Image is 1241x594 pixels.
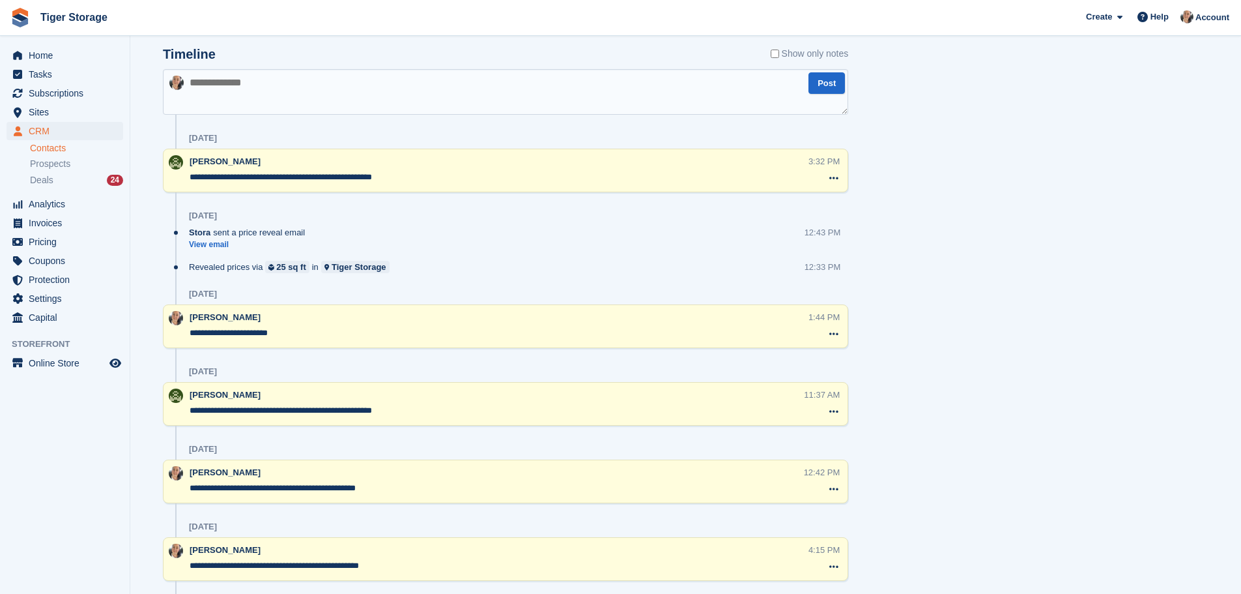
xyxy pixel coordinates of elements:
[163,47,216,62] h2: Timeline
[190,545,261,555] span: [PERSON_NAME]
[7,252,123,270] a: menu
[169,311,183,325] img: Becky Martin
[276,261,306,273] div: 25 sq ft
[107,355,123,371] a: Preview store
[7,271,123,289] a: menu
[189,133,217,143] div: [DATE]
[804,466,840,479] div: 12:42 PM
[7,46,123,65] a: menu
[12,338,130,351] span: Storefront
[7,84,123,102] a: menu
[808,72,845,94] button: Post
[169,76,184,90] img: Becky Martin
[10,8,30,27] img: stora-icon-8386f47178a22dfd0bd8f6a31ec36ba5ce8667c1dd55bd0f319d3a0aa187defe.svg
[804,389,840,401] div: 11:37 AM
[29,233,107,251] span: Pricing
[1180,10,1193,23] img: Becky Martin
[189,226,311,239] div: sent a price reveal email
[29,290,107,308] span: Settings
[190,312,261,322] span: [PERSON_NAME]
[1195,11,1229,24] span: Account
[169,544,183,558] img: Becky Martin
[30,157,123,171] a: Prospects
[1150,10,1169,23] span: Help
[771,47,779,61] input: Show only notes
[265,261,309,273] a: 25 sq ft
[7,122,123,140] a: menu
[808,544,840,556] div: 4:15 PM
[29,354,107,372] span: Online Store
[7,354,123,372] a: menu
[1086,10,1112,23] span: Create
[29,271,107,289] span: Protection
[7,233,123,251] a: menu
[808,311,840,323] div: 1:44 PM
[808,155,840,168] div: 3:32 PM
[29,84,107,102] span: Subscriptions
[29,103,107,121] span: Sites
[29,195,107,213] span: Analytics
[7,214,123,232] a: menu
[35,7,113,28] a: Tiger Storage
[771,47,849,61] label: Show only notes
[30,174,53,186] span: Deals
[189,366,217,377] div: [DATE]
[189,239,311,250] a: View email
[169,389,183,403] img: Matthew Ellwood
[29,122,107,140] span: CRM
[190,468,261,477] span: [PERSON_NAME]
[7,290,123,308] a: menu
[805,226,841,239] div: 12:43 PM
[30,158,70,170] span: Prospects
[7,308,123,327] a: menu
[107,175,123,186] div: 24
[189,211,217,221] div: [DATE]
[30,173,123,187] a: Deals 24
[805,261,841,273] div: 12:33 PM
[189,289,217,299] div: [DATE]
[321,261,390,273] a: Tiger Storage
[189,444,217,454] div: [DATE]
[29,65,107,83] span: Tasks
[169,155,183,170] img: Matthew Ellwood
[29,252,107,270] span: Coupons
[189,522,217,532] div: [DATE]
[190,156,261,166] span: [PERSON_NAME]
[7,103,123,121] a: menu
[7,195,123,213] a: menu
[7,65,123,83] a: menu
[29,308,107,327] span: Capital
[169,466,183,481] img: Becky Martin
[189,261,396,273] div: Revealed prices via in
[30,142,123,155] a: Contacts
[29,214,107,232] span: Invoices
[29,46,107,65] span: Home
[190,390,261,400] span: [PERSON_NAME]
[332,261,386,273] div: Tiger Storage
[189,226,210,239] span: Stora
